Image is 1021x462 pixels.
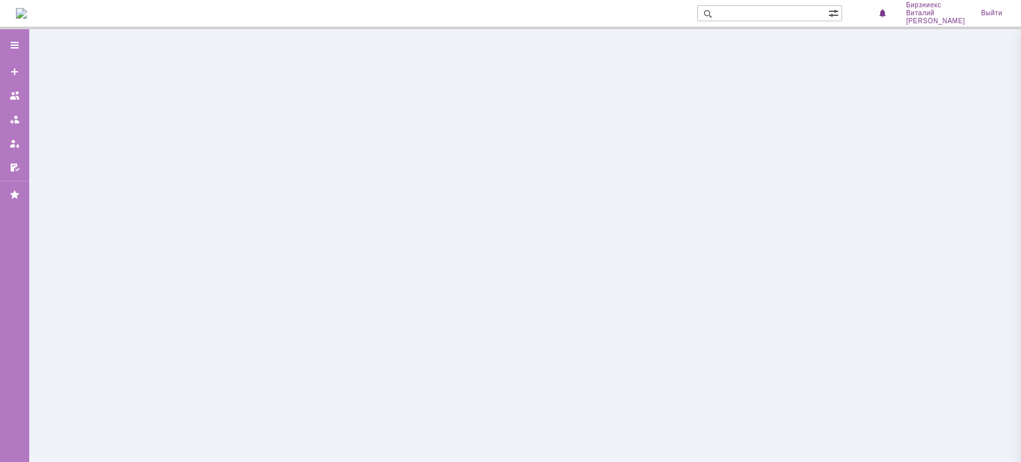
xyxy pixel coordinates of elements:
[4,109,25,130] a: Заявки в моей ответственности
[906,1,965,9] span: Бирзниекс
[4,85,25,106] a: Заявки на командах
[16,8,27,19] a: Перейти на домашнюю страницу
[4,133,25,154] a: Мои заявки
[4,157,25,178] a: Мои согласования
[16,8,27,19] img: logo
[4,61,25,82] a: Создать заявку
[906,17,965,25] span: [PERSON_NAME]
[906,9,965,17] span: Виталий
[828,6,842,19] span: Расширенный поиск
